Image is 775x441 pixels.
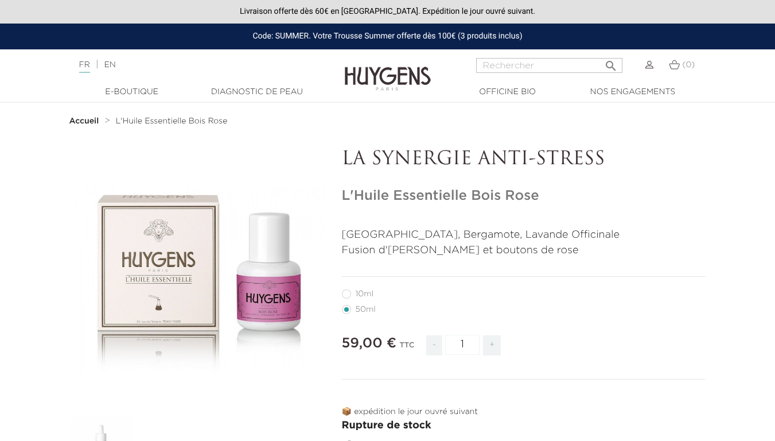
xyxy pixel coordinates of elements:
[575,86,690,98] a: Nos engagements
[342,149,706,171] p: LA SYNERGIE ANTI-STRESS
[104,61,115,69] a: EN
[342,420,431,431] span: Rupture de stock
[445,335,480,355] input: Quantité
[342,305,390,314] label: 50ml
[483,335,501,355] span: +
[476,58,622,73] input: Rechercher
[450,86,565,98] a: Officine Bio
[116,117,228,126] a: L'Huile Essentielle Bois Rose
[342,336,397,350] span: 59,00 €
[79,61,90,73] a: FR
[342,243,706,258] p: Fusion d'[PERSON_NAME] et boutons de rose
[342,188,706,204] h1: L'Huile Essentielle Bois Rose
[342,406,706,418] p: 📦 expédition le jour ouvré suivant
[69,117,102,126] a: Accueil
[345,48,431,92] img: Huygens
[604,56,618,69] i: 
[73,58,314,72] div: |
[342,227,706,243] p: [GEOGRAPHIC_DATA], Bergamote, Lavande Officinale
[682,61,695,69] span: (0)
[399,333,414,364] div: TTC
[69,117,99,125] strong: Accueil
[601,55,621,70] button: 
[75,86,189,98] a: E-Boutique
[116,117,228,125] span: L'Huile Essentielle Bois Rose
[342,289,387,299] label: 10ml
[426,335,442,355] span: -
[200,86,314,98] a: Diagnostic de peau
